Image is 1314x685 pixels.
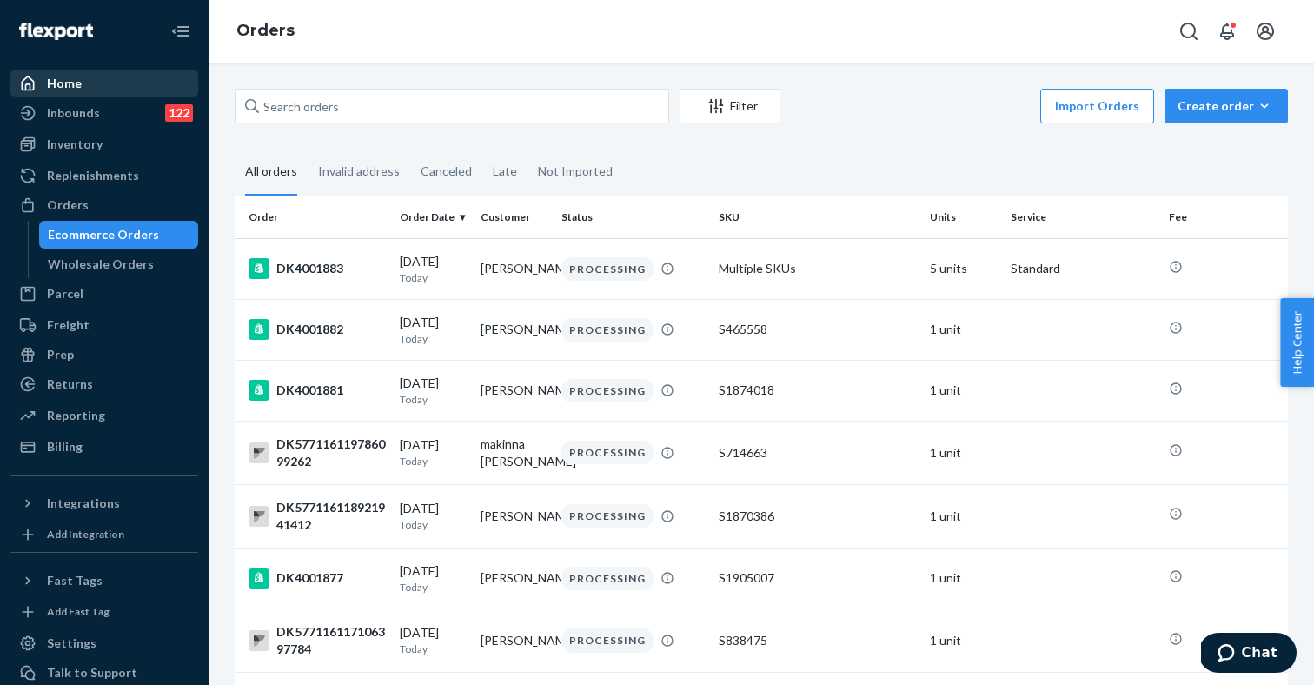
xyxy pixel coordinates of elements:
[1178,97,1275,115] div: Create order
[493,149,517,194] div: Late
[48,226,159,243] div: Ecommerce Orders
[235,89,669,123] input: Search orders
[245,149,297,196] div: All orders
[680,89,780,123] button: Filter
[719,508,915,525] div: S1870386
[719,321,915,338] div: S465558
[235,196,393,238] th: Order
[400,562,467,595] div: [DATE]
[400,375,467,407] div: [DATE]
[10,99,198,127] a: Inbounds122
[48,256,154,273] div: Wholesale Orders
[47,136,103,153] div: Inventory
[10,280,198,308] a: Parcel
[165,104,193,122] div: 122
[561,628,654,652] div: PROCESSING
[400,500,467,532] div: [DATE]
[1201,633,1297,676] iframe: Opens a widget where you can chat to one of our agents
[10,433,198,461] a: Billing
[249,568,386,589] div: DK4001877
[474,548,554,609] td: [PERSON_NAME]
[1248,14,1283,49] button: Open account menu
[47,167,139,184] div: Replenishments
[400,580,467,595] p: Today
[923,238,1004,299] td: 5 units
[47,316,90,334] div: Freight
[10,370,198,398] a: Returns
[249,380,386,401] div: DK4001881
[561,257,654,281] div: PROCESSING
[1040,89,1154,123] button: Import Orders
[561,318,654,342] div: PROCESSING
[1280,298,1314,387] button: Help Center
[10,70,198,97] a: Home
[1011,260,1155,277] p: Standard
[47,664,137,682] div: Talk to Support
[249,436,386,470] div: DK577116119786099262
[10,402,198,429] a: Reporting
[400,253,467,285] div: [DATE]
[474,609,554,673] td: [PERSON_NAME]
[47,438,83,456] div: Billing
[923,484,1004,548] td: 1 unit
[47,527,124,542] div: Add Integration
[923,548,1004,609] td: 1 unit
[47,635,96,652] div: Settings
[249,258,386,279] div: DK4001883
[47,346,74,363] div: Prep
[249,499,386,534] div: DK577116118921941412
[400,392,467,407] p: Today
[47,285,83,303] div: Parcel
[10,629,198,657] a: Settings
[719,382,915,399] div: S1874018
[47,75,82,92] div: Home
[10,311,198,339] a: Freight
[561,441,654,464] div: PROCESSING
[47,196,89,214] div: Orders
[561,504,654,528] div: PROCESSING
[400,517,467,532] p: Today
[10,162,198,190] a: Replenishments
[236,21,295,40] a: Orders
[474,299,554,360] td: [PERSON_NAME]
[400,436,467,469] div: [DATE]
[561,379,654,402] div: PROCESSING
[47,495,120,512] div: Integrations
[474,421,554,484] td: makinna [PERSON_NAME]
[47,604,109,619] div: Add Fast Tag
[474,484,554,548] td: [PERSON_NAME]
[1162,196,1288,238] th: Fee
[19,23,93,40] img: Flexport logo
[318,149,400,194] div: Invalid address
[39,250,199,278] a: Wholesale Orders
[554,196,713,238] th: Status
[712,196,922,238] th: SKU
[719,569,915,587] div: S1905007
[923,299,1004,360] td: 1 unit
[719,444,915,462] div: S714663
[474,360,554,421] td: [PERSON_NAME]
[10,130,198,158] a: Inventory
[10,191,198,219] a: Orders
[923,421,1004,484] td: 1 unit
[47,407,105,424] div: Reporting
[923,196,1004,238] th: Units
[481,209,547,224] div: Customer
[1165,89,1288,123] button: Create order
[222,6,309,57] ol: breadcrumbs
[393,196,474,238] th: Order Date
[47,104,100,122] div: Inbounds
[47,376,93,393] div: Returns
[400,331,467,346] p: Today
[712,238,922,299] td: Multiple SKUs
[249,623,386,658] div: DK577116117106397784
[719,632,915,649] div: S838475
[163,14,198,49] button: Close Navigation
[474,238,554,299] td: [PERSON_NAME]
[10,524,198,545] a: Add Integration
[400,624,467,656] div: [DATE]
[400,314,467,346] div: [DATE]
[923,609,1004,673] td: 1 unit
